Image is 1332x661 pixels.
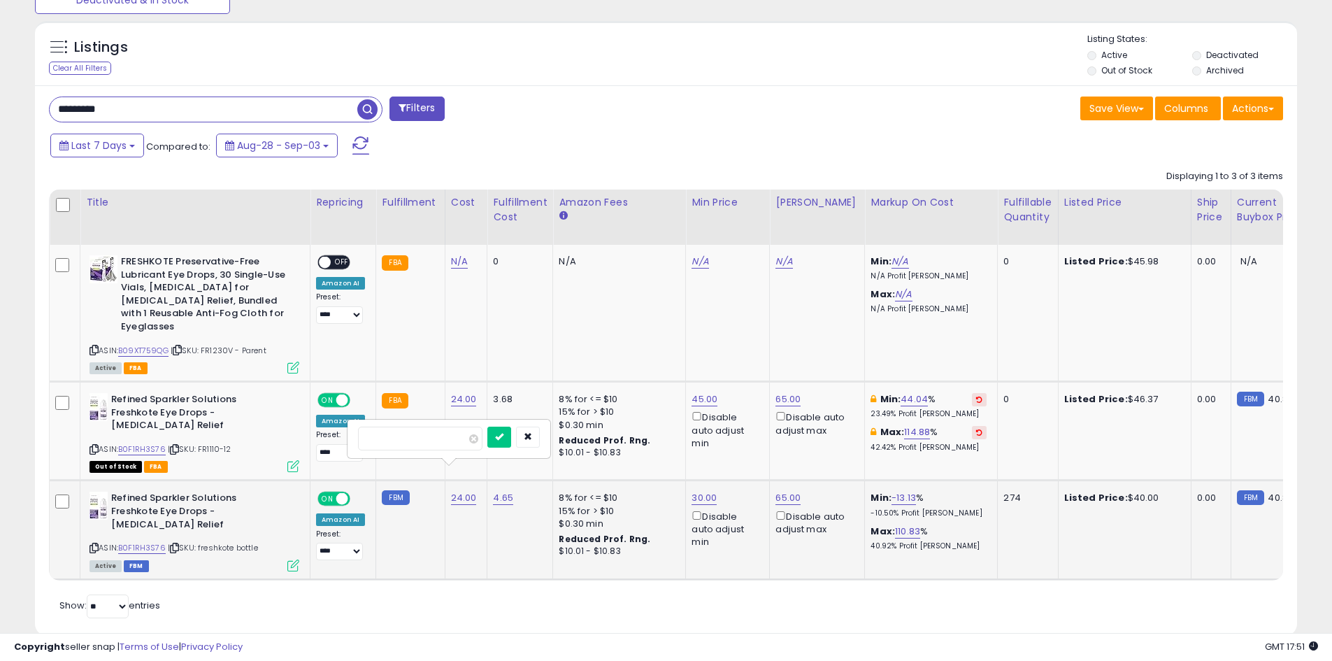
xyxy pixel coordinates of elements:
div: % [871,426,987,452]
div: Clear All Filters [49,62,111,75]
div: Fulfillment Cost [493,195,547,225]
span: OFF [348,493,371,505]
span: 40.88 [1268,392,1294,406]
p: -10.50% Profit [PERSON_NAME] [871,509,987,518]
small: FBA [382,255,408,271]
a: B09XT759QG [118,345,169,357]
div: Disable auto adjust max [775,509,854,536]
div: N/A [559,255,675,268]
span: Show: entries [59,599,160,612]
span: N/A [1240,255,1257,268]
a: N/A [692,255,708,269]
span: FBA [124,362,148,374]
div: Fulfillment [382,195,438,210]
div: Preset: [316,529,365,561]
button: Filters [389,97,444,121]
small: FBM [382,490,409,505]
p: 42.42% Profit [PERSON_NAME] [871,443,987,453]
b: Max: [880,425,905,439]
div: ASIN: [89,492,299,569]
span: All listings currently available for purchase on Amazon [89,560,122,572]
b: Reduced Prof. Rng. [559,434,650,446]
div: % [871,492,987,518]
div: Ship Price [1197,195,1225,225]
div: 3.68 [493,393,542,406]
span: Compared to: [146,140,210,153]
b: Min: [871,491,891,504]
div: $10.01 - $10.83 [559,447,675,459]
a: Privacy Policy [181,640,243,653]
a: B0F1RH3S76 [118,443,166,455]
div: Fulfillable Quantity [1003,195,1052,225]
p: N/A Profit [PERSON_NAME] [871,271,987,281]
div: 0.00 [1197,393,1220,406]
span: All listings currently available for purchase on Amazon [89,362,122,374]
div: $0.30 min [559,419,675,432]
p: 40.92% Profit [PERSON_NAME] [871,541,987,551]
div: Listed Price [1064,195,1185,210]
span: ON [319,493,336,505]
span: | SKU: FR1230V - Parent [171,345,266,356]
div: $10.01 - $10.83 [559,546,675,557]
small: Amazon Fees. [559,210,567,222]
a: 65.00 [775,491,801,505]
a: -13.13 [891,491,916,505]
div: $46.37 [1064,393,1180,406]
div: % [871,393,987,419]
span: Aug-28 - Sep-03 [237,138,320,152]
div: 274 [1003,492,1047,504]
button: Actions [1223,97,1283,120]
span: | SKU: freshkote bottle [168,542,258,553]
span: OFF [331,257,353,269]
b: Min: [871,255,891,268]
button: Save View [1080,97,1153,120]
b: Reduced Prof. Rng. [559,533,650,545]
button: Columns [1155,97,1221,120]
a: 114.88 [904,425,930,439]
div: ASIN: [89,393,299,471]
a: B0F1RH3S76 [118,542,166,554]
span: Columns [1164,101,1208,115]
div: Cost [451,195,482,210]
p: 23.49% Profit [PERSON_NAME] [871,409,987,419]
a: 65.00 [775,392,801,406]
h5: Listings [74,38,128,57]
div: 8% for <= $10 [559,393,675,406]
b: Max: [871,525,895,538]
a: 4.65 [493,491,513,505]
img: 41Hsv1RCzEL._SL40_.jpg [89,492,108,520]
div: 8% for <= $10 [559,492,675,504]
a: 44.04 [901,392,928,406]
div: $0.30 min [559,518,675,530]
img: 41Hsv1RCzEL._SL40_.jpg [89,393,108,421]
div: 0.00 [1197,492,1220,504]
div: Amazon AI [316,513,365,526]
b: Listed Price: [1064,491,1128,504]
strong: Copyright [14,640,65,653]
span: FBA [144,461,168,473]
div: Repricing [316,195,370,210]
label: Archived [1206,64,1244,76]
b: FRESHKOTE Preservative-Free Lubricant Eye Drops, 30 Single-Use Vials, [MEDICAL_DATA] for [MEDICAL... [121,255,291,336]
div: Amazon AI [316,415,365,427]
a: N/A [775,255,792,269]
small: FBA [382,393,408,408]
a: 24.00 [451,491,477,505]
div: Preset: [316,292,365,324]
div: Disable auto adjust max [775,409,854,436]
b: Max: [871,287,895,301]
div: 0.00 [1197,255,1220,268]
div: Current Buybox Price [1237,195,1309,225]
a: N/A [451,255,468,269]
span: ON [319,395,336,406]
div: 15% for > $10 [559,406,675,418]
span: 40.88 [1268,491,1294,504]
div: 15% for > $10 [559,505,675,518]
div: Amazon Fees [559,195,680,210]
div: Title [86,195,304,210]
small: FBM [1237,392,1264,406]
div: $40.00 [1064,492,1180,504]
div: Min Price [692,195,764,210]
a: N/A [891,255,908,269]
span: FBM [124,560,149,572]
